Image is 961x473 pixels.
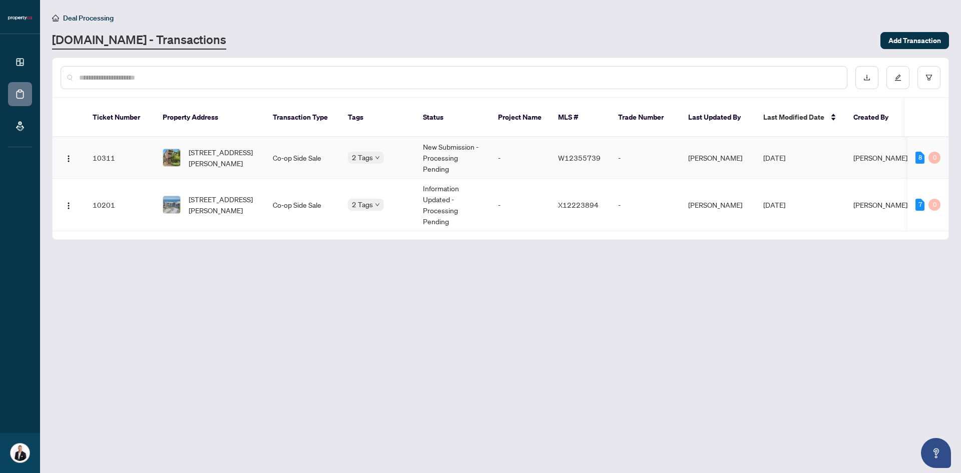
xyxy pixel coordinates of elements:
[490,179,550,231] td: -
[11,443,30,462] img: Profile Icon
[163,196,180,213] img: thumbnail-img
[550,98,610,137] th: MLS #
[763,153,785,162] span: [DATE]
[52,15,59,22] span: home
[763,112,824,123] span: Last Modified Date
[63,14,114,23] span: Deal Processing
[163,149,180,166] img: thumbnail-img
[65,202,73,210] img: Logo
[352,152,373,163] span: 2 Tags
[65,155,73,163] img: Logo
[886,66,909,89] button: edit
[915,199,924,211] div: 7
[925,74,932,81] span: filter
[558,200,599,209] span: X12223894
[855,66,878,89] button: download
[845,98,905,137] th: Created By
[610,98,680,137] th: Trade Number
[928,199,940,211] div: 0
[85,179,155,231] td: 10201
[680,179,755,231] td: [PERSON_NAME]
[265,137,340,179] td: Co-op Side Sale
[415,137,490,179] td: New Submission - Processing Pending
[928,152,940,164] div: 0
[610,179,680,231] td: -
[915,152,924,164] div: 8
[61,197,77,213] button: Logo
[853,153,907,162] span: [PERSON_NAME]
[155,98,265,137] th: Property Address
[375,202,380,207] span: down
[352,199,373,210] span: 2 Tags
[610,137,680,179] td: -
[894,74,901,81] span: edit
[755,98,845,137] th: Last Modified Date
[415,98,490,137] th: Status
[52,32,226,50] a: [DOMAIN_NAME] - Transactions
[265,98,340,137] th: Transaction Type
[189,194,257,216] span: [STREET_ADDRESS][PERSON_NAME]
[415,179,490,231] td: Information Updated - Processing Pending
[490,137,550,179] td: -
[340,98,415,137] th: Tags
[680,137,755,179] td: [PERSON_NAME]
[917,66,940,89] button: filter
[863,74,870,81] span: download
[85,98,155,137] th: Ticket Number
[853,200,907,209] span: [PERSON_NAME]
[375,155,380,160] span: down
[265,179,340,231] td: Co-op Side Sale
[558,153,601,162] span: W12355739
[189,147,257,169] span: [STREET_ADDRESS][PERSON_NAME]
[490,98,550,137] th: Project Name
[763,200,785,209] span: [DATE]
[880,32,949,49] button: Add Transaction
[61,150,77,166] button: Logo
[921,438,951,468] button: Open asap
[888,33,941,49] span: Add Transaction
[8,15,32,21] img: logo
[85,137,155,179] td: 10311
[680,98,755,137] th: Last Updated By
